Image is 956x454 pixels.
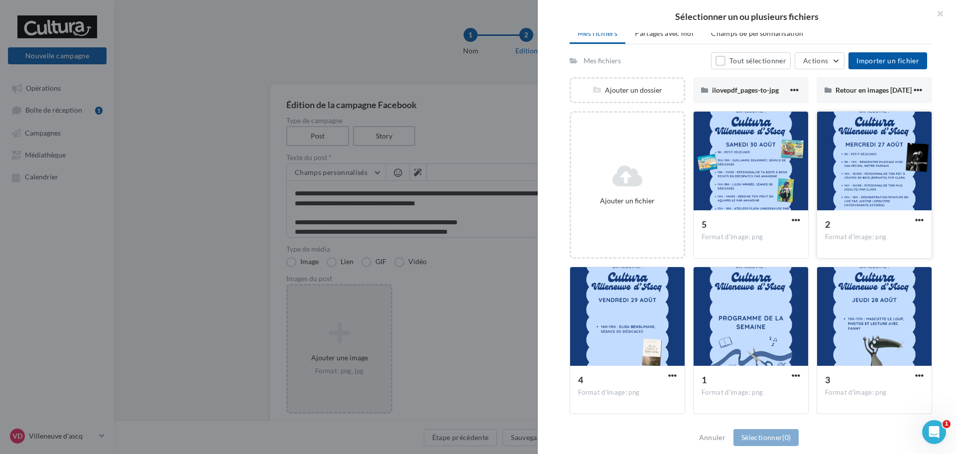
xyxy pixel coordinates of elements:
[695,432,729,444] button: Annuler
[795,52,844,69] button: Actions
[712,86,779,94] span: ilovepdf_pages-to-jpg
[578,388,677,397] div: Format d'image: png
[825,374,830,385] span: 3
[711,29,803,37] span: Champs de personnalisation
[825,219,830,230] span: 2
[571,85,684,95] div: Ajouter un dossier
[554,12,940,21] h2: Sélectionner un ou plusieurs fichiers
[702,233,800,242] div: Format d'image: png
[836,86,912,94] span: Retour en images [DATE]
[702,374,707,385] span: 1
[943,420,951,428] span: 1
[848,52,927,69] button: Importer un fichier
[584,56,621,66] div: Mes fichiers
[635,29,694,37] span: Partagés avec moi
[803,56,828,65] span: Actions
[922,420,946,444] iframe: Intercom live chat
[575,196,680,206] div: Ajouter un fichier
[702,388,800,397] div: Format d'image: png
[856,56,919,65] span: Importer un fichier
[578,374,583,385] span: 4
[825,233,924,242] div: Format d'image: png
[825,388,924,397] div: Format d'image: png
[702,219,707,230] span: 5
[733,429,799,446] button: Sélectionner(0)
[782,433,791,442] span: (0)
[711,52,791,69] button: Tout sélectionner
[578,29,617,37] span: Mes fichiers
